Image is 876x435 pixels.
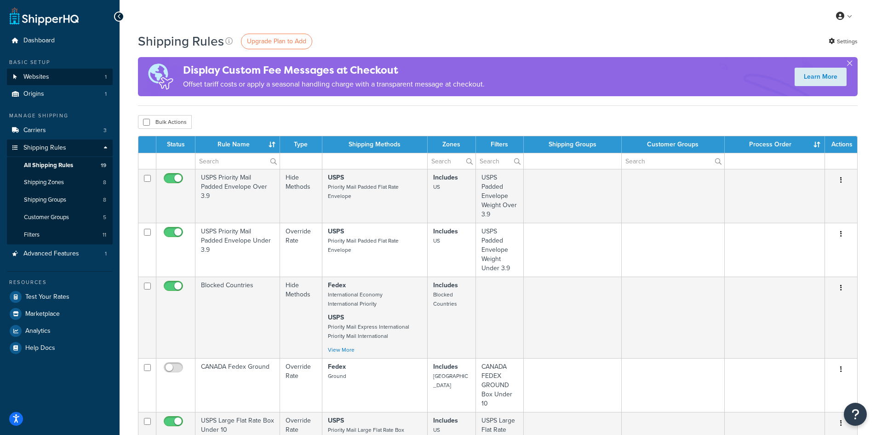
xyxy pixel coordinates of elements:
th: Actions [825,136,857,153]
h4: Display Custom Fee Messages at Checkout [183,63,485,78]
a: Shipping Rules [7,139,113,157]
span: Advanced Features [23,250,79,258]
strong: Fedex [328,362,346,371]
td: Override Rate [280,223,322,277]
small: Priority Mail Padded Flat Rate Envelope [328,183,399,200]
span: Dashboard [23,37,55,45]
small: Priority Mail Large Flat Rate Box [328,426,404,434]
span: 1 [105,73,107,81]
small: Priority Mail Express International Priority Mail International [328,323,409,340]
li: Customer Groups [7,209,113,226]
span: 1 [105,90,107,98]
span: 19 [101,162,106,169]
a: Advanced Features 1 [7,245,113,262]
a: Carriers 3 [7,122,113,139]
li: Websites [7,69,113,86]
span: Shipping Zones [24,179,64,186]
strong: Includes [433,416,458,425]
input: Search [476,153,523,169]
strong: USPS [328,226,344,236]
strong: Includes [433,280,458,290]
td: CANADA FEDEX GROUND Box Under 10 [476,358,524,412]
li: Marketplace [7,306,113,322]
span: Websites [23,73,49,81]
a: Shipping Zones 8 [7,174,113,191]
td: USPS Priority Mail Padded Envelope Over 3.9 [195,169,280,223]
span: Test Your Rates [25,293,69,301]
th: Process Order : activate to sort column ascending [725,136,825,153]
span: Origins [23,90,44,98]
h1: Shipping Rules [138,32,224,50]
span: Marketplace [25,310,60,318]
small: International Economy International Priority [328,290,383,308]
span: Filters [24,231,40,239]
a: Test Your Rates [7,289,113,305]
small: Priority Mail Padded Flat Rate Envelope [328,237,399,254]
a: View More [328,346,355,354]
div: Manage Shipping [7,112,113,120]
th: Filters [476,136,524,153]
li: Dashboard [7,32,113,49]
li: Filters [7,226,113,244]
span: 8 [103,196,106,204]
strong: Includes [433,173,458,182]
li: Shipping Groups [7,191,113,209]
a: Upgrade Plan to Add [241,34,312,49]
strong: USPS [328,416,344,425]
a: ShipperHQ Home [10,7,79,25]
th: Shipping Groups [524,136,622,153]
span: 8 [103,179,106,186]
td: CANADA Fedex Ground [195,358,280,412]
strong: USPS [328,173,344,182]
div: Basic Setup [7,58,113,66]
small: Ground [328,372,346,380]
td: USPS Padded Envelope Weight Over 3.9 [476,169,524,223]
th: Type [280,136,322,153]
li: Advanced Features [7,245,113,262]
a: Origins 1 [7,86,113,103]
span: Help Docs [25,344,55,352]
td: Override Rate [280,358,322,412]
td: Blocked Countries [195,277,280,358]
button: Open Resource Center [844,403,867,426]
input: Search [195,153,280,169]
span: 1 [105,250,107,258]
td: Hide Methods [280,169,322,223]
li: Origins [7,86,113,103]
small: US [433,237,440,245]
button: Bulk Actions [138,115,192,129]
td: USPS Padded Envelope Weight Under 3.9 [476,223,524,277]
li: All Shipping Rules [7,157,113,174]
li: Carriers [7,122,113,139]
th: Rule Name : activate to sort column ascending [195,136,280,153]
small: [GEOGRAPHIC_DATA] [433,372,468,389]
th: Shipping Methods [322,136,428,153]
th: Zones [428,136,476,153]
span: 3 [103,127,107,134]
small: US [433,426,440,434]
strong: Includes [433,226,458,236]
a: All Shipping Rules 19 [7,157,113,174]
td: USPS Priority Mail Padded Envelope Under 3.9 [195,223,280,277]
li: Shipping Rules [7,139,113,244]
p: Offset tariff costs or apply a seasonal handling charge with a transparent message at checkout. [183,78,485,91]
th: Customer Groups [622,136,724,153]
th: Status [156,136,195,153]
a: Help Docs [7,340,113,356]
small: Blocked Countries [433,290,457,308]
span: 5 [103,214,106,221]
input: Search [428,153,475,169]
input: Search [622,153,724,169]
small: US [433,183,440,191]
a: Analytics [7,323,113,339]
a: Filters 11 [7,226,113,244]
span: Upgrade Plan to Add [247,36,306,46]
strong: Includes [433,362,458,371]
span: 11 [103,231,106,239]
li: Shipping Zones [7,174,113,191]
a: Customer Groups 5 [7,209,113,226]
span: Shipping Groups [24,196,66,204]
